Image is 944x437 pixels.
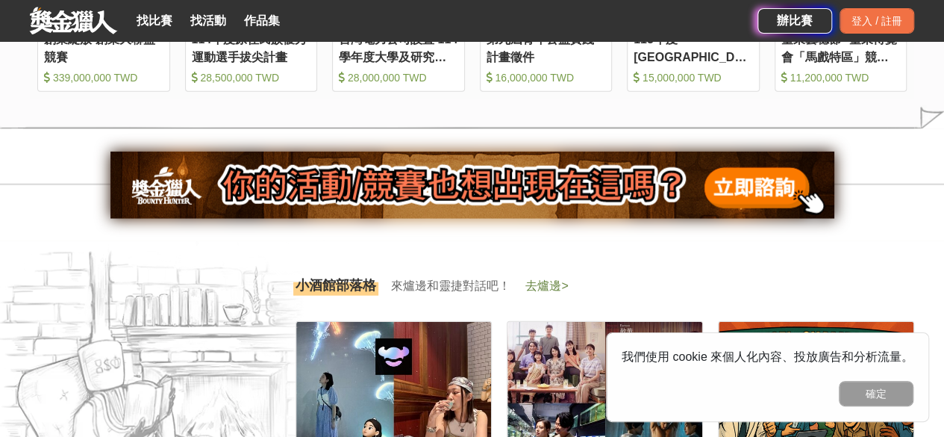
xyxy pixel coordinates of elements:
div: 28,500,000 TWD [192,70,311,86]
div: 339,000,000 TWD [44,70,163,86]
div: 登入 / 註冊 [840,8,914,34]
div: 15,000,000 TWD [634,70,753,86]
div: 114年度原住民族優秀運動選手拔尖計畫 [192,31,311,64]
a: 找活動 [184,10,232,31]
div: 28,000,000 TWD [339,70,458,86]
a: 去爐邊> [525,279,568,292]
div: 第九屆青年公益實踐計畫徵件 [487,31,606,64]
span: 去爐邊 > [525,279,568,292]
button: 確定 [839,381,913,406]
img: 6ccb31e7-8982-4673-b535-16efbc99d484.png [110,152,834,219]
div: 16,000,000 TWD [487,70,606,86]
div: 臺東藝穗節─臺東博覽會「馬戲特區」競爭型演出計畫甄選 [781,31,901,64]
a: 作品集 [238,10,286,31]
div: 11,200,000 TWD [781,70,901,86]
span: 小酒館部落格 [296,276,376,296]
a: 辦比賽 [757,8,832,34]
div: 115年度[GEOGRAPHIC_DATA]「國際影視攝製投資計畫」 [634,31,753,64]
span: 來爐邊和靈捷對話吧！ [391,277,510,295]
div: 創業綻放-創業大聯盟競賽 [44,31,163,64]
a: 找比賽 [131,10,178,31]
div: 台灣電力公司設置 114 學年度大學及研究所獎學金甄選 [339,31,458,64]
span: 我們使用 cookie 來個人化內容、投放廣告和分析流量。 [622,350,913,363]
